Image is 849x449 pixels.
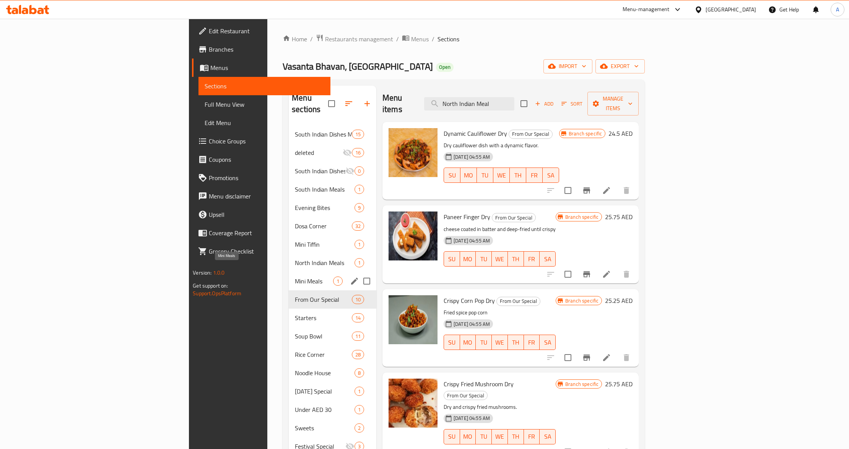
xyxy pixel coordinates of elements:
[534,99,555,108] span: Add
[424,97,514,111] input: search
[444,402,556,412] p: Dry and crispy fried mushrooms.
[295,258,355,267] div: North Indian Meals
[602,353,611,362] a: Edit menu item
[447,431,457,442] span: SU
[389,211,438,260] img: Paneer Finger Dry
[345,166,355,176] svg: Inactive section
[352,296,364,303] span: 10
[349,275,360,287] button: edit
[333,277,343,286] div: items
[295,368,355,377] div: Noodle House
[617,181,636,200] button: delete
[355,204,364,211] span: 9
[355,259,364,267] span: 1
[438,34,459,44] span: Sections
[532,98,556,110] span: Add item
[543,337,553,348] span: SA
[432,34,434,44] li: /
[295,240,355,249] span: Mini Tiffin
[496,297,540,306] div: From Our Special
[352,149,364,156] span: 16
[444,224,556,234] p: cheese coated in batter and deep-fried until crispy
[198,114,331,132] a: Edit Menu
[436,64,454,70] span: Open
[295,313,351,322] div: Starters
[444,295,495,306] span: Crispy Corn Pop Dry
[355,203,364,212] div: items
[476,251,492,267] button: TU
[577,265,596,283] button: Branch-specific-item
[451,320,493,328] span: [DATE] 04:55 AM
[509,130,553,139] div: From Our Special
[560,182,576,198] span: Select to update
[543,59,592,73] button: import
[594,94,633,113] span: Manage items
[205,81,325,91] span: Sections
[295,405,355,414] span: Under AED 30
[289,235,376,254] div: Mini Tiffin1
[479,254,489,265] span: TU
[451,153,493,161] span: [DATE] 04:55 AM
[389,295,438,344] img: Crispy Corn Pop Dry
[560,266,576,282] span: Select to update
[511,431,521,442] span: TH
[540,335,556,350] button: SA
[444,211,490,223] span: Paneer Finger Dry
[595,59,645,73] button: export
[355,185,364,194] div: items
[289,272,376,290] div: Mini Meals1edit
[352,130,364,139] div: items
[543,431,553,442] span: SA
[289,162,376,180] div: South Indian Dishes Evening0
[577,348,596,367] button: Branch-specific-item
[355,388,364,395] span: 1
[209,247,325,256] span: Grocery Checklist
[436,63,454,72] div: Open
[516,96,532,112] span: Select section
[193,288,241,298] a: Support.OpsPlatform
[464,170,474,181] span: MO
[198,95,331,114] a: Full Menu View
[193,268,211,278] span: Version:
[444,251,460,267] button: SU
[352,314,364,322] span: 14
[295,387,355,396] div: Onam Special
[623,5,670,14] div: Menu-management
[192,59,331,77] a: Menus
[355,368,364,377] div: items
[205,100,325,109] span: Full Menu View
[510,168,526,183] button: TH
[560,350,576,366] span: Select to update
[493,168,510,183] button: WE
[352,223,364,230] span: 32
[496,170,507,181] span: WE
[358,94,376,113] button: Add section
[352,131,364,138] span: 15
[352,333,364,340] span: 11
[451,237,493,244] span: [DATE] 04:55 AM
[543,254,553,265] span: SA
[509,130,552,138] span: From Our Special
[546,170,556,181] span: SA
[295,130,351,139] span: South Indian Dishes Morning
[340,94,358,113] span: Sort sections
[355,387,364,396] div: items
[495,254,505,265] span: WE
[460,429,476,444] button: MO
[529,170,540,181] span: FR
[295,203,355,212] span: Evening Bites
[562,213,602,221] span: Branch specific
[289,125,376,143] div: South Indian Dishes Morning15
[463,254,473,265] span: MO
[411,34,429,44] span: Menus
[295,185,355,194] div: South Indian Meals
[355,186,364,193] span: 1
[192,242,331,260] a: Grocery Checklist
[477,168,493,183] button: TU
[333,278,342,285] span: 1
[497,297,540,306] span: From Our Special
[295,221,351,231] span: Dosa Corner
[524,335,540,350] button: FR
